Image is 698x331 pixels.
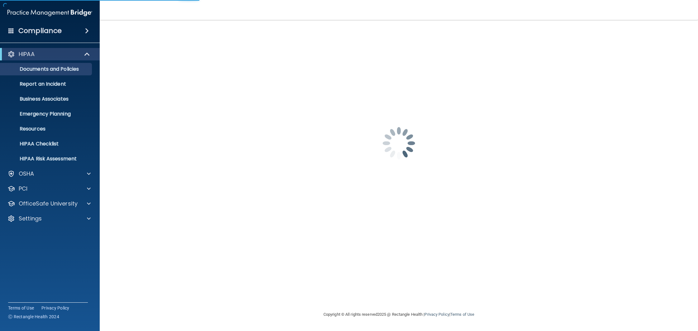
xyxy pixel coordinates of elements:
p: Emergency Planning [4,111,89,117]
a: HIPAA [7,50,90,58]
p: PCI [19,185,27,192]
span: Ⓒ Rectangle Health 2024 [8,314,59,320]
p: HIPAA Checklist [4,141,89,147]
img: PMB logo [7,7,92,19]
a: PCI [7,185,91,192]
p: OSHA [19,170,34,177]
a: Privacy Policy [41,305,69,311]
img: spinner.e123f6fc.gif [368,112,430,174]
p: Report an Incident [4,81,89,87]
p: Settings [19,215,42,222]
a: Settings [7,215,91,222]
a: OfficeSafe University [7,200,91,207]
p: Documents and Policies [4,66,89,72]
div: Copyright © All rights reserved 2025 @ Rectangle Health | | [285,305,513,324]
a: Privacy Policy [424,312,449,317]
p: HIPAA [19,50,35,58]
h4: Compliance [18,26,62,35]
p: Resources [4,126,89,132]
a: OSHA [7,170,91,177]
p: OfficeSafe University [19,200,78,207]
a: Terms of Use [450,312,474,317]
p: Business Associates [4,96,89,102]
p: HIPAA Risk Assessment [4,156,89,162]
a: Terms of Use [8,305,34,311]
